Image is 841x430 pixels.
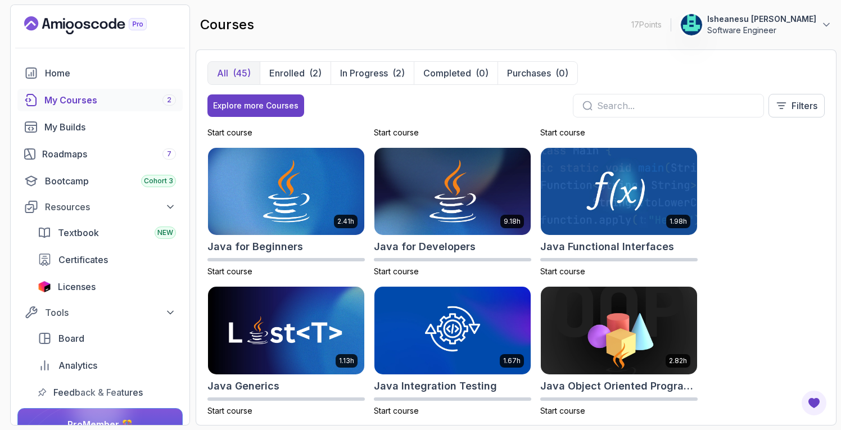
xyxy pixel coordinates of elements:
[58,226,99,239] span: Textbook
[17,143,183,165] a: roadmaps
[374,239,476,255] h2: Java for Developers
[17,116,183,138] a: builds
[555,66,568,80] div: (0)
[208,148,364,236] img: Java for Beginners card
[476,66,489,80] div: (0)
[17,89,183,111] a: courses
[792,99,817,112] p: Filters
[233,66,251,80] div: (45)
[374,128,419,137] span: Start course
[42,147,176,161] div: Roadmaps
[269,66,305,80] p: Enrolled
[58,253,108,266] span: Certificates
[504,217,521,226] p: 9.18h
[680,13,832,36] button: user profile imageIsheanesu [PERSON_NAME]Software Engineer
[31,248,183,271] a: certificates
[707,25,816,36] p: Software Engineer
[541,287,697,374] img: Java Object Oriented Programming card
[337,217,354,226] p: 2.41h
[331,62,414,84] button: In Progress(2)
[340,66,388,80] p: In Progress
[44,120,176,134] div: My Builds
[167,150,171,159] span: 7
[24,16,173,34] a: Landing page
[31,327,183,350] a: board
[31,354,183,377] a: analytics
[157,228,173,237] span: NEW
[31,221,183,244] a: textbook
[45,306,176,319] div: Tools
[768,94,825,117] button: Filters
[44,93,176,107] div: My Courses
[208,287,364,374] img: Java Generics card
[53,386,143,399] span: Feedback & Features
[374,378,497,394] h2: Java Integration Testing
[31,381,183,404] a: feedback
[801,390,828,417] button: Open Feedback Button
[58,332,84,345] span: Board
[17,197,183,217] button: Resources
[207,128,252,137] span: Start course
[339,356,354,365] p: 1.13h
[670,217,687,226] p: 1.98h
[207,406,252,415] span: Start course
[207,378,279,394] h2: Java Generics
[213,100,299,111] div: Explore more Courses
[58,359,97,372] span: Analytics
[507,66,551,80] p: Purchases
[540,239,674,255] h2: Java Functional Interfaces
[681,14,702,35] img: user profile image
[17,62,183,84] a: home
[669,356,687,365] p: 2.82h
[217,66,228,80] p: All
[38,281,51,292] img: jetbrains icon
[31,275,183,298] a: licenses
[540,406,585,415] span: Start course
[17,302,183,323] button: Tools
[392,66,405,80] div: (2)
[45,200,176,214] div: Resources
[423,66,471,80] p: Completed
[45,174,176,188] div: Bootcamp
[17,170,183,192] a: bootcamp
[374,148,531,236] img: Java for Developers card
[207,266,252,276] span: Start course
[631,19,662,30] p: 17 Points
[207,239,303,255] h2: Java for Beginners
[374,266,419,276] span: Start course
[503,356,521,365] p: 1.67h
[374,406,419,415] span: Start course
[260,62,331,84] button: Enrolled(2)
[541,148,697,236] img: Java Functional Interfaces card
[207,94,304,117] button: Explore more Courses
[374,287,531,374] img: Java Integration Testing card
[208,62,260,84] button: All(45)
[58,280,96,293] span: Licenses
[45,66,176,80] div: Home
[540,266,585,276] span: Start course
[167,96,171,105] span: 2
[540,378,698,394] h2: Java Object Oriented Programming
[597,99,754,112] input: Search...
[498,62,577,84] button: Purchases(0)
[707,13,816,25] p: Isheanesu [PERSON_NAME]
[309,66,322,80] div: (2)
[414,62,498,84] button: Completed(0)
[540,128,585,137] span: Start course
[144,176,173,185] span: Cohort 3
[200,16,254,34] h2: courses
